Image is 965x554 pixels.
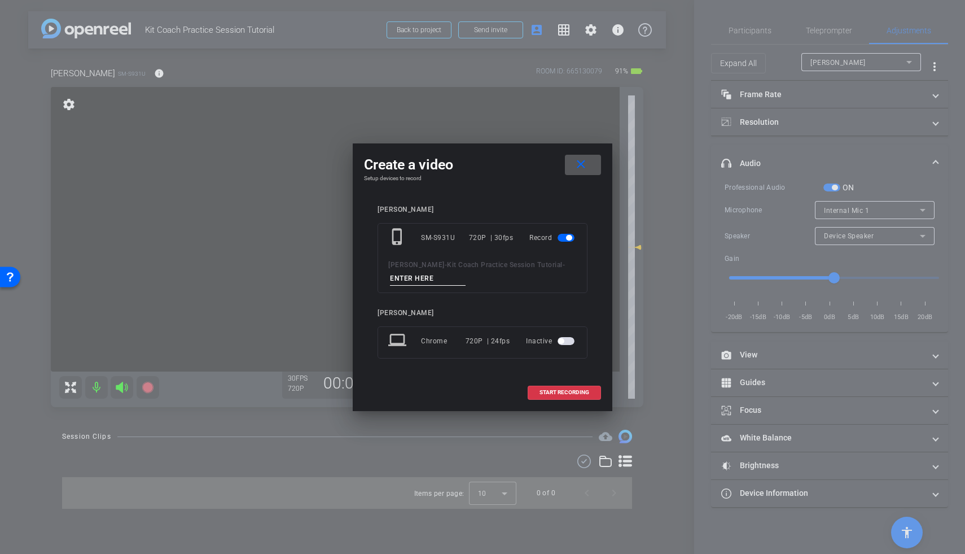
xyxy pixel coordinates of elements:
[388,331,409,351] mat-icon: laptop
[563,261,565,269] span: -
[539,390,589,395] span: START RECORDING
[364,175,601,182] h4: Setup devices to record
[421,331,466,351] div: Chrome
[445,261,448,269] span: -
[421,228,469,248] div: SM-S931U
[388,228,409,248] mat-icon: phone_iphone
[364,155,601,175] div: Create a video
[447,261,563,269] span: Kit Coach Practice Session Tutorial
[469,228,514,248] div: 720P | 30fps
[378,206,587,214] div: [PERSON_NAME]
[388,261,445,269] span: [PERSON_NAME]
[378,309,587,317] div: [PERSON_NAME]
[526,331,577,351] div: Inactive
[466,331,510,351] div: 720P | 24fps
[528,386,601,400] button: START RECORDING
[574,158,588,172] mat-icon: close
[390,272,466,286] input: ENTER HERE
[529,228,577,248] div: Record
